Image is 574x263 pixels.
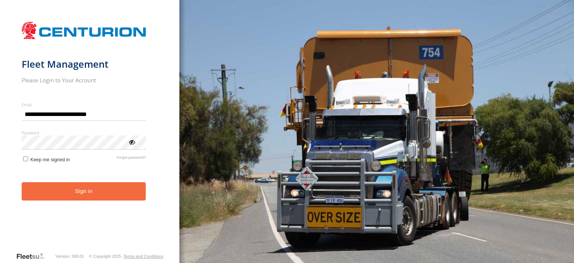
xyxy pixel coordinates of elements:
form: main [22,18,158,252]
a: Forgot password? [117,155,146,162]
h2: Please Login to Your Account [22,76,146,84]
h1: Fleet Management [22,58,146,70]
div: ViewPassword [128,138,135,146]
input: Keep me signed in [23,156,28,161]
a: Terms and Conditions [124,254,163,259]
span: Keep me signed in [30,157,70,162]
img: Centurion Transport [22,21,146,40]
div: © Copyright 2025 - [89,254,163,259]
div: Version: 308.01 [56,254,84,259]
label: Password [22,130,146,135]
button: Sign in [22,182,146,201]
label: Email [22,102,146,107]
a: Visit our Website [16,253,50,260]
